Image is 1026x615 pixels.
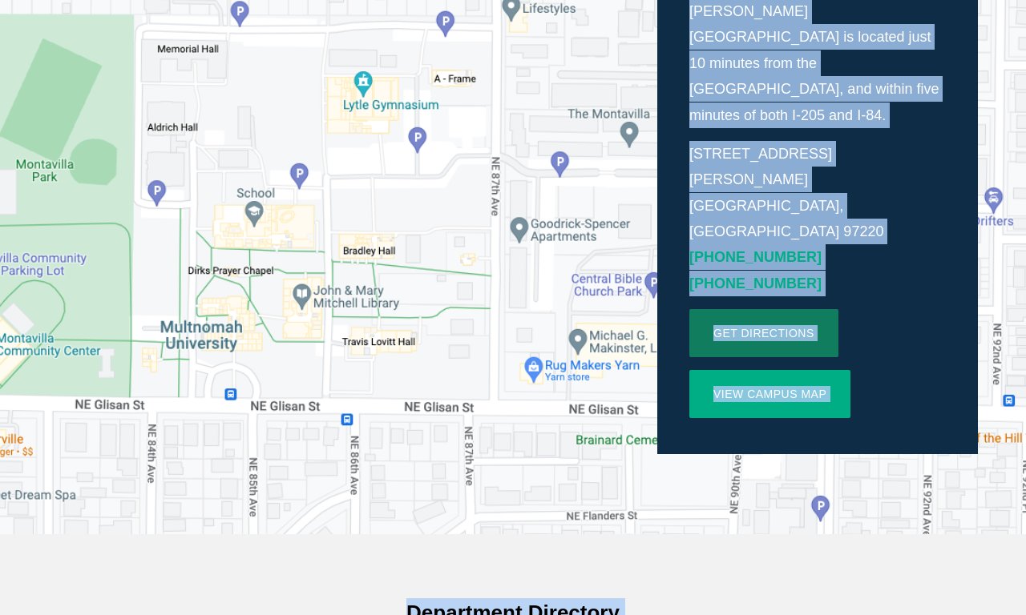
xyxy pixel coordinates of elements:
[689,370,850,418] a: View Campus Map
[689,309,838,357] a: Get directions
[689,275,822,291] a: [PHONE_NUMBER]
[689,141,946,296] p: [STREET_ADDRESS][PERSON_NAME] [GEOGRAPHIC_DATA], [GEOGRAPHIC_DATA] 97220
[689,249,822,265] a: [PHONE_NUMBER]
